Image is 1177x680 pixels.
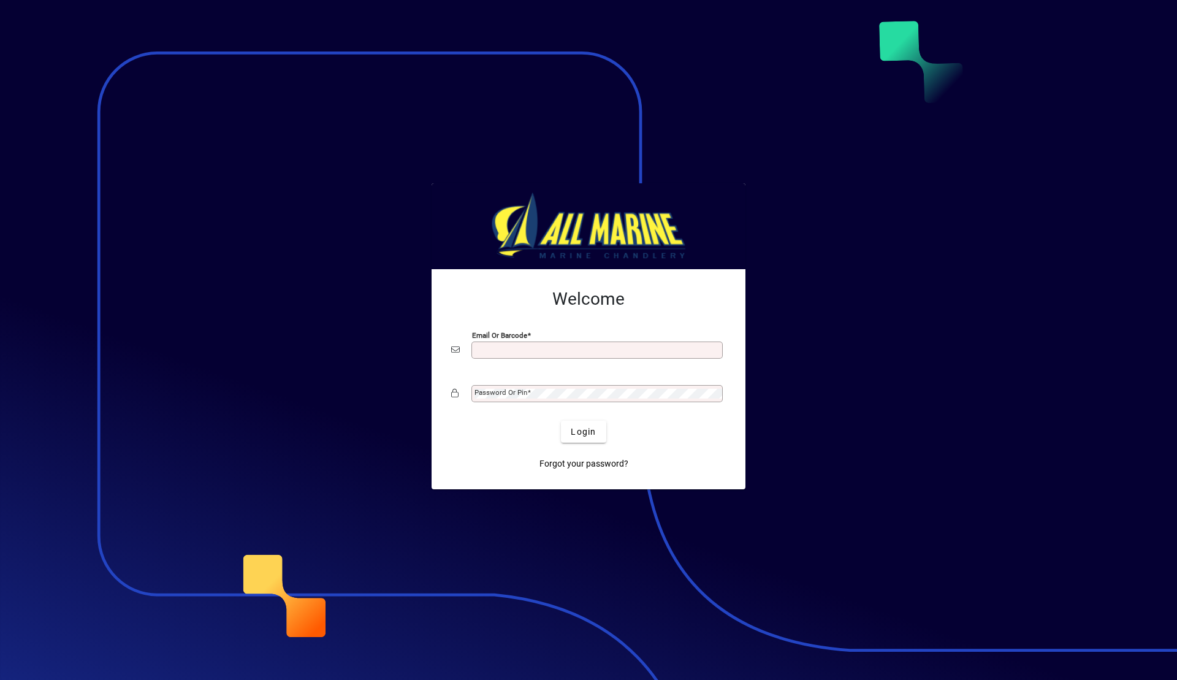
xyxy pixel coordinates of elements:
[472,331,527,340] mat-label: Email or Barcode
[539,457,628,470] span: Forgot your password?
[535,453,633,475] a: Forgot your password?
[474,388,527,397] mat-label: Password or Pin
[451,289,726,310] h2: Welcome
[561,421,606,443] button: Login
[571,426,596,438] span: Login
